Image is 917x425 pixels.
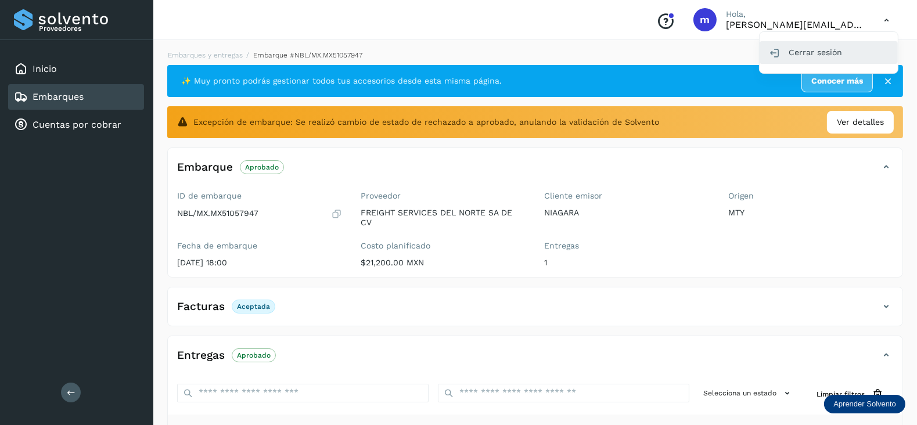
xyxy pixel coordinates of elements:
a: Inicio [33,63,57,74]
div: Inicio [8,56,144,82]
div: Cerrar sesión [760,41,898,63]
div: Cuentas por cobrar [8,112,144,138]
a: Cuentas por cobrar [33,119,121,130]
div: Aprender Solvento [824,395,905,413]
div: Embarques [8,84,144,110]
p: Aprender Solvento [833,399,896,409]
a: Embarques [33,91,84,102]
p: Proveedores [39,24,139,33]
